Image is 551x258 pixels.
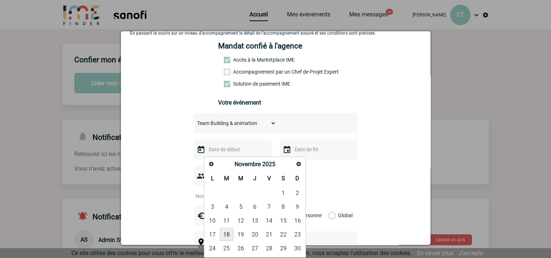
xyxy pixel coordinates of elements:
span: Mercredi [238,175,243,182]
a: 18 [220,228,233,241]
a: 27 [248,242,261,255]
a: 16 [291,214,304,227]
a: 10 [206,214,219,227]
a: 29 [276,242,290,255]
a: 30 [291,242,304,255]
span: Samedi [282,175,285,182]
a: 22 [276,228,290,241]
span: Jeudi [253,175,256,182]
a: 7 [262,200,276,213]
span: Suivant [296,161,302,167]
a: 9 [291,200,304,213]
a: 5 [234,200,248,213]
a: 12 [234,214,248,227]
h4: Mandat confié à l'agence [218,42,302,50]
a: 1 [276,186,290,199]
a: 8 [276,200,290,213]
a: 19 [234,228,248,241]
a: 17 [206,228,219,241]
span: Vendredi [267,175,271,182]
span: Dimanche [295,175,299,182]
span: Novembre [235,161,261,168]
span: Précédent [208,161,214,167]
label: Accès à la Marketplace IME [224,57,256,63]
p: En passant la souris sur un niveau d’accompagnement le détail de l’accompagnement assuré et ses c... [130,31,421,36]
a: 11 [220,214,233,227]
a: 6 [248,200,261,213]
a: Suivant [293,159,304,169]
a: 28 [262,242,276,255]
h3: Votre événement [218,99,333,106]
a: 23 [291,228,304,241]
a: 21 [262,228,276,241]
a: 20 [248,228,261,241]
label: Conformité aux process achat client, Prise en charge de la facturation, Mutualisation de plusieur... [224,81,256,87]
span: Mardi [224,175,229,182]
a: 4 [220,200,233,213]
a: 13 [248,214,261,227]
a: 26 [234,242,248,255]
span: Lundi [211,175,214,182]
a: 2 [291,186,304,199]
a: Précédent [206,159,217,169]
label: Prestation payante [224,69,256,75]
a: 25 [220,242,233,255]
span: 2025 [262,161,275,168]
a: 3 [206,200,219,213]
a: 15 [276,214,290,227]
input: Date de début [207,145,257,154]
label: Global [328,205,333,226]
a: 14 [262,214,276,227]
a: 24 [206,242,219,255]
input: Nombre de participants [194,191,262,201]
input: Date de fin [293,145,343,154]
